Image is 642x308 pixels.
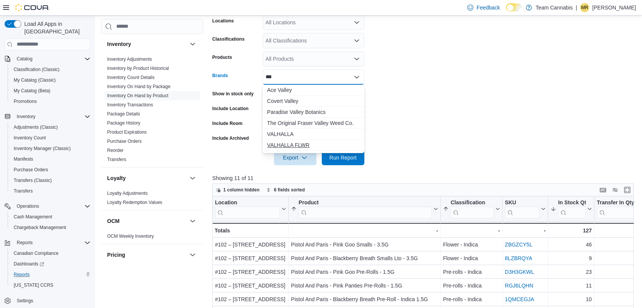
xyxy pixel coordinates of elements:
[8,280,93,291] button: [US_STATE] CCRS
[451,199,494,206] div: Classification
[506,3,522,11] input: Dark Mode
[580,3,589,12] div: Michelle Rochon
[505,255,532,261] a: 8LZBRQYA
[476,4,500,11] span: Feedback
[11,86,90,95] span: My Catalog (Beta)
[505,242,532,248] a: ZBGZCY5L
[443,254,500,263] div: Flower - Indica
[212,73,228,79] label: Brands
[291,254,438,263] div: Pistol And Paris - Blackberry Breath Smalls Lto - 3.5G
[11,123,61,132] a: Adjustments (Classic)
[291,226,438,235] div: -
[267,130,360,138] span: VALHALLA
[223,187,259,193] span: 1 column hidden
[14,177,52,183] span: Transfers (Classic)
[107,111,140,117] a: Package Details
[11,76,59,85] a: My Catalog (Classic)
[8,75,93,85] button: My Catalog (Classic)
[550,281,592,290] div: 11
[267,141,360,149] span: VALHALLA FLWR
[107,57,152,62] a: Inventory Adjustments
[505,199,546,218] button: SKU
[8,143,93,154] button: Inventory Manager (Classic)
[443,281,500,290] div: Pre-rolls - Indica
[107,40,131,48] h3: Inventory
[11,155,36,164] a: Manifests
[8,222,93,233] button: Chargeback Management
[354,38,360,44] button: Open list of options
[107,217,120,225] h3: OCM
[8,164,93,175] button: Purchase Orders
[17,114,35,120] span: Inventory
[11,97,90,106] span: Promotions
[14,88,51,94] span: My Catalog (Beta)
[8,64,93,75] button: Classification (Classic)
[267,108,360,116] span: Paradise Valley Botanics
[107,74,155,81] span: Inventory Count Details
[262,140,364,151] button: VALHALLA FLWR
[14,188,33,194] span: Transfers
[212,91,254,97] label: Show in stock only
[215,240,286,249] div: #102 – [STREET_ADDRESS]
[107,66,169,71] a: Inventory by Product Historical
[443,226,500,235] div: -
[107,65,169,71] span: Inventory by Product Historical
[8,175,93,186] button: Transfers (Classic)
[14,98,37,104] span: Promotions
[14,112,90,121] span: Inventory
[505,269,534,275] a: D3H3GKWL
[354,74,360,80] button: Close list of options
[2,54,93,64] button: Catalog
[8,259,93,269] a: Dashboards
[107,139,142,144] a: Purchase Orders
[14,272,30,278] span: Reports
[14,124,58,130] span: Adjustments (Classic)
[262,129,364,140] button: VALHALLA
[329,154,357,161] span: Run Report
[107,234,154,239] a: OCM Weekly Inventory
[299,199,432,218] div: Product
[267,86,360,94] span: Ace Valley
[11,270,33,279] a: Reports
[215,226,286,235] div: Totals
[278,150,312,165] span: Export
[11,186,90,196] span: Transfers
[101,55,203,167] div: Inventory
[2,295,93,306] button: Settings
[14,214,52,220] span: Cash Management
[14,282,53,288] span: [US_STATE] CCRS
[14,202,90,211] span: Operations
[17,203,39,209] span: Operations
[262,96,364,107] button: Covert Valley
[267,119,360,127] span: The Original Fraser Valley Weed Co.
[451,199,494,218] div: Classification
[188,216,197,226] button: OCM
[212,135,249,141] label: Include Archived
[576,3,577,12] p: |
[8,248,93,259] button: Canadian Compliance
[14,156,33,162] span: Manifests
[188,39,197,49] button: Inventory
[11,86,54,95] a: My Catalog (Beta)
[11,133,49,142] a: Inventory Count
[11,259,90,269] span: Dashboards
[263,185,308,194] button: 6 fields sorted
[213,185,262,194] button: 1 column hidden
[262,107,364,118] button: Paradise Valley Botanics
[11,144,74,153] a: Inventory Manager (Classic)
[536,3,572,12] p: Team Cannabis
[17,240,33,246] span: Reports
[597,199,639,218] div: Transfer In Qty
[212,174,638,182] p: Showing 11 of 11
[14,296,36,305] a: Settings
[14,145,71,152] span: Inventory Manager (Classic)
[322,150,364,165] button: Run Report
[11,165,51,174] a: Purchase Orders
[14,112,38,121] button: Inventory
[550,267,592,276] div: 23
[354,19,360,25] button: Open list of options
[215,254,286,263] div: #102 – [STREET_ADDRESS]
[107,138,142,144] span: Purchase Orders
[107,102,153,107] a: Inventory Transactions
